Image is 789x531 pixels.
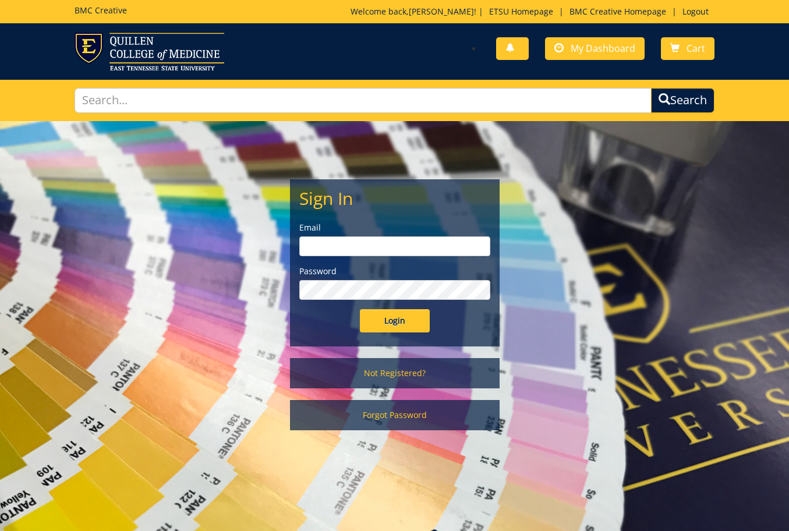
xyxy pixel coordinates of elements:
[75,6,127,15] h5: BMC Creative
[545,37,645,60] a: My Dashboard
[661,37,714,60] a: Cart
[290,358,500,388] a: Not Registered?
[409,6,474,17] a: [PERSON_NAME]
[299,189,490,208] h2: Sign In
[483,6,559,17] a: ETSU Homepage
[75,33,224,70] img: ETSU logo
[651,88,714,113] button: Search
[687,42,705,55] span: Cart
[360,309,430,332] input: Login
[677,6,714,17] a: Logout
[75,88,652,113] input: Search...
[564,6,672,17] a: BMC Creative Homepage
[299,265,490,277] label: Password
[290,400,500,430] a: Forgot Password
[571,42,635,55] span: My Dashboard
[299,222,490,233] label: Email
[351,6,714,17] p: Welcome back, ! | | |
